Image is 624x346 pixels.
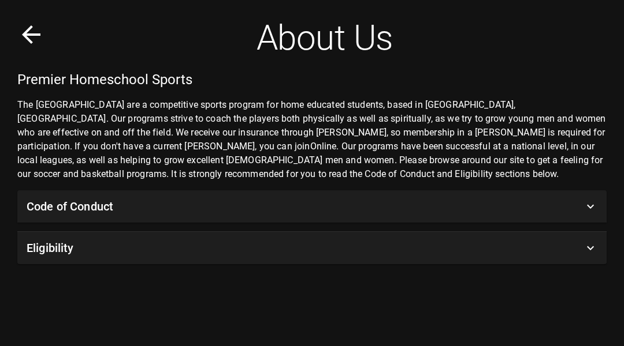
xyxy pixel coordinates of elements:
h5: Premier Homeschool Sports [17,70,607,89]
a: Online [310,141,337,152]
div: Eligibility [17,232,607,264]
h6: Eligibility [27,239,74,257]
h2: About Us [257,17,393,59]
div: Code of Conduct [17,190,607,223]
h6: Code of Conduct [27,197,113,216]
p: The [GEOGRAPHIC_DATA] are a competitive sports program for home educated students, based in [GEOG... [17,98,607,181]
